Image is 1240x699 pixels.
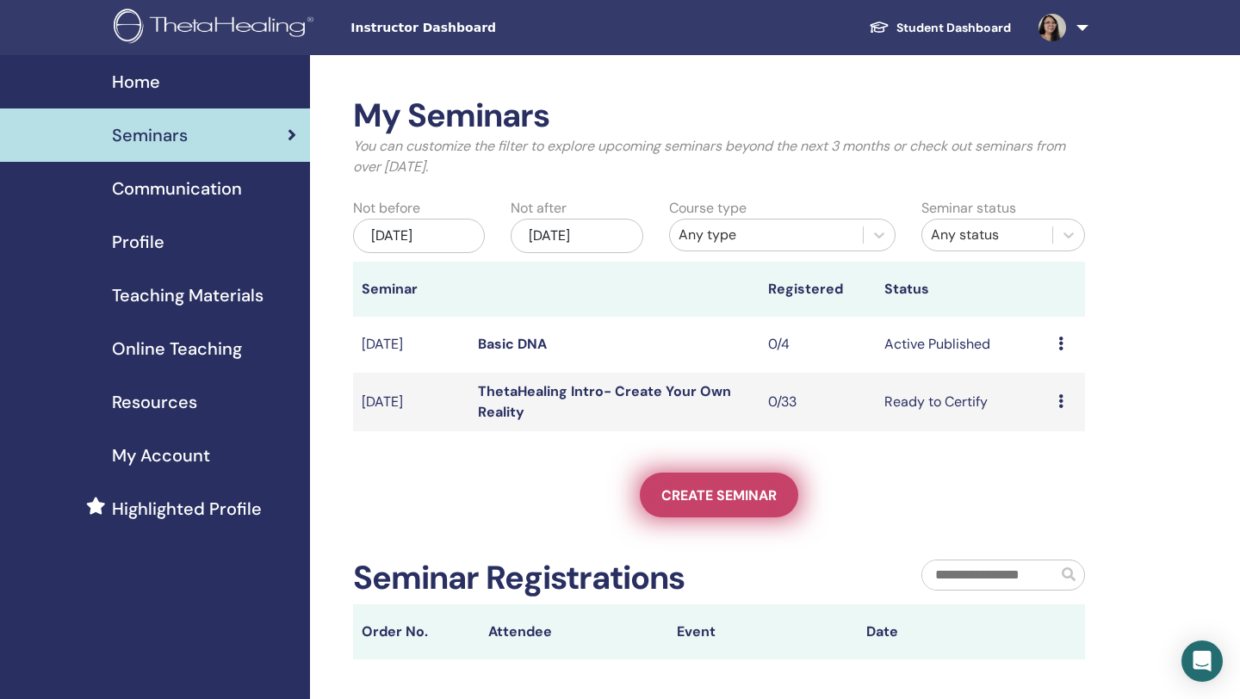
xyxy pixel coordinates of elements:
[112,496,262,522] span: Highlighted Profile
[876,317,1050,373] td: Active Published
[114,9,319,47] img: logo.png
[350,19,609,37] span: Instructor Dashboard
[353,136,1085,177] p: You can customize the filter to explore upcoming seminars beyond the next 3 months or check out s...
[353,219,485,253] div: [DATE]
[353,559,685,598] h2: Seminar Registrations
[1181,640,1223,682] div: Open Intercom Messenger
[353,604,480,659] th: Order No.
[759,373,876,431] td: 0/33
[112,229,164,255] span: Profile
[112,176,242,201] span: Communication
[668,604,858,659] th: Event
[661,486,777,504] span: Create seminar
[112,442,210,468] span: My Account
[876,373,1050,431] td: Ready to Certify
[112,336,242,362] span: Online Teaching
[353,96,1085,136] h2: My Seminars
[112,122,188,148] span: Seminars
[353,262,469,317] th: Seminar
[679,225,854,245] div: Any type
[480,604,669,659] th: Attendee
[855,12,1025,44] a: Student Dashboard
[353,373,469,431] td: [DATE]
[1038,14,1066,41] img: default.jpg
[640,473,798,517] a: Create seminar
[759,262,876,317] th: Registered
[112,69,160,95] span: Home
[869,20,890,34] img: graduation-cap-white.svg
[511,198,567,219] label: Not after
[478,382,731,421] a: ThetaHealing Intro- Create Your Own Reality
[931,225,1044,245] div: Any status
[759,317,876,373] td: 0/4
[353,317,469,373] td: [DATE]
[921,198,1016,219] label: Seminar status
[112,389,197,415] span: Resources
[478,335,547,353] a: Basic DNA
[876,262,1050,317] th: Status
[112,282,263,308] span: Teaching Materials
[858,604,1047,659] th: Date
[511,219,642,253] div: [DATE]
[669,198,747,219] label: Course type
[353,198,420,219] label: Not before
